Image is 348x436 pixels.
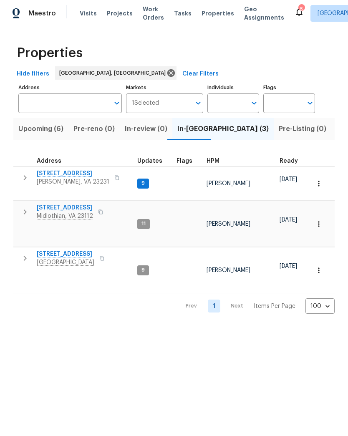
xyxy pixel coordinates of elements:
[305,295,335,317] div: 100
[207,267,250,273] span: [PERSON_NAME]
[132,100,159,107] span: 1 Selected
[138,267,148,274] span: 9
[177,123,269,135] span: In-[GEOGRAPHIC_DATA] (3)
[17,69,49,79] span: Hide filters
[207,158,219,164] span: HPM
[126,85,204,90] label: Markets
[280,158,298,164] span: Ready
[280,176,297,182] span: [DATE]
[18,85,122,90] label: Address
[280,263,297,269] span: [DATE]
[207,181,250,186] span: [PERSON_NAME]
[207,221,250,227] span: [PERSON_NAME]
[179,66,222,82] button: Clear Filters
[174,10,192,16] span: Tasks
[18,123,63,135] span: Upcoming (6)
[73,123,115,135] span: Pre-reno (0)
[192,97,204,109] button: Open
[280,158,305,164] div: Earliest renovation start date (first business day after COE or Checkout)
[80,9,97,18] span: Visits
[304,97,316,109] button: Open
[207,85,259,90] label: Individuals
[13,66,53,82] button: Hide filters
[138,180,148,187] span: 9
[55,66,177,80] div: [GEOGRAPHIC_DATA], [GEOGRAPHIC_DATA]
[202,9,234,18] span: Properties
[17,49,83,57] span: Properties
[143,5,164,22] span: Work Orders
[298,5,304,13] div: 8
[37,158,61,164] span: Address
[248,97,260,109] button: Open
[263,85,315,90] label: Flags
[137,158,162,164] span: Updates
[208,300,220,313] a: Goto page 1
[254,302,295,310] p: Items Per Page
[111,97,123,109] button: Open
[280,217,297,223] span: [DATE]
[177,158,192,164] span: Flags
[178,298,335,314] nav: Pagination Navigation
[28,9,56,18] span: Maestro
[182,69,219,79] span: Clear Filters
[138,220,149,227] span: 11
[59,69,169,77] span: [GEOGRAPHIC_DATA], [GEOGRAPHIC_DATA]
[125,123,167,135] span: In-review (0)
[244,5,284,22] span: Geo Assignments
[107,9,133,18] span: Projects
[279,123,326,135] span: Pre-Listing (0)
